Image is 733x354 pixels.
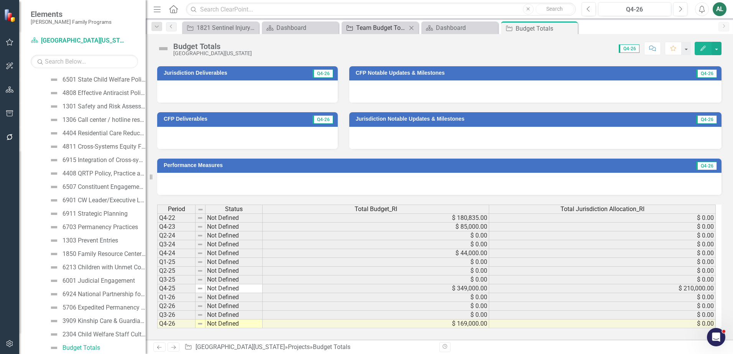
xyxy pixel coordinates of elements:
[49,209,59,218] img: Not Defined
[49,169,59,178] img: Not Defined
[48,328,146,341] a: 2304 Child Welfare Staff Cultural Humility
[196,343,285,351] a: [GEOGRAPHIC_DATA][US_STATE]
[489,320,716,328] td: $ 0.00
[205,267,263,275] td: Not Defined
[62,277,135,284] div: 6001 Judicial Engagement
[157,223,196,231] td: Q4-23
[489,213,716,223] td: $ 0.00
[48,74,146,86] a: 6501 State Child Welfare Policy Reforms
[197,206,204,213] img: 8DAGhfEEPCf229AAAAAElFTkSuQmCC
[62,157,146,164] div: 6915 Integration of Cross-system Supports
[356,23,407,33] div: Team Budget Totals
[49,236,59,245] img: Not Defined
[49,223,59,232] img: Not Defined
[184,23,257,33] a: 1821 Sentinel Injury Partnerships
[49,196,59,205] img: Not Defined
[49,290,59,299] img: Not Defined
[707,328,725,346] iframe: Intercom live chat
[263,284,489,293] td: $ 349,000.00
[197,268,203,274] img: 8DAGhfEEPCf229AAAAAElFTkSuQmCC
[489,311,716,320] td: $ 0.00
[62,76,146,83] div: 6501 State Child Welfare Policy Reforms
[62,184,146,190] div: 6507 Constituent Engagement and Advocacy
[164,162,570,168] h3: Performance Measures
[263,240,489,249] td: $ 0.00
[489,258,716,267] td: $ 0.00
[197,285,203,292] img: 8DAGhfEEPCf229AAAAAElFTkSuQmCC
[197,303,203,309] img: 8DAGhfEEPCf229AAAAAElFTkSuQmCC
[197,215,203,221] img: 8DAGhfEEPCf229AAAAAElFTkSuQmCC
[197,233,203,239] img: 8DAGhfEEPCf229AAAAAElFTkSuQmCC
[423,23,496,33] a: Dashboard
[49,343,59,352] img: Not Defined
[205,284,263,293] td: Not Defined
[31,19,112,25] small: [PERSON_NAME] Family Programs
[48,87,146,99] a: 4808 Effective Antiracist Policies
[263,249,489,258] td: $ 44,000.00
[312,69,333,78] span: Q4-26
[157,275,196,284] td: Q3-25
[157,240,196,249] td: Q3-24
[205,320,263,328] td: Not Defined
[62,318,146,324] div: 3909 Kinship Care & Guardianship Support
[197,224,203,230] img: 8DAGhfEEPCf229AAAAAElFTkSuQmCC
[49,75,59,84] img: Not Defined
[436,23,496,33] div: Dashboard
[205,311,263,320] td: Not Defined
[48,114,146,126] a: 1306 Call center / hotline response
[157,213,196,223] td: Q4-22
[516,24,576,33] div: Budget Totals
[49,88,59,98] img: Not Defined
[263,320,489,328] td: $ 169,000.00
[263,223,489,231] td: $ 85,000.00
[157,284,196,293] td: Q4-25
[49,129,59,138] img: Not Defined
[157,302,196,311] td: Q2-26
[197,321,203,327] img: 8DAGhfEEPCf229AAAAAElFTkSuQmCC
[157,43,169,55] img: Not Defined
[62,103,146,110] div: 1301 Safety and Risk Assessment Practices
[173,51,252,56] div: [GEOGRAPHIC_DATA][US_STATE]
[546,6,563,12] span: Search
[489,231,716,240] td: $ 0.00
[489,284,716,293] td: $ 210,000.00
[62,251,146,257] div: 1850 Family Resource Centers and Community Schools
[49,182,59,192] img: Not Defined
[205,240,263,249] td: Not Defined
[157,267,196,275] td: Q2-25
[48,342,100,354] a: Budget Totals
[560,206,644,213] span: Total Jurisdiction Allocation_RI
[48,181,146,193] a: 6507 Constituent Engagement and Advocacy
[62,331,146,338] div: 2304 Child Welfare Staff Cultural Humility
[48,221,138,233] a: 6703 Permanency Practices
[49,142,59,151] img: Not Defined
[48,154,146,166] a: 6915 Integration of Cross-system Supports
[264,23,337,33] a: Dashboard
[49,115,59,125] img: Not Defined
[197,23,257,33] div: 1821 Sentinel Injury Partnerships
[263,293,489,302] td: $ 0.00
[713,2,726,16] button: AL
[48,275,135,287] a: 6001 Judicial Engagement
[696,69,717,78] span: Q4-26
[205,302,263,311] td: Not Defined
[205,231,263,240] td: Not Defined
[62,197,146,204] div: 6901 CW Leader/Executive Leadership Team Coaching
[489,267,716,275] td: $ 0.00
[313,343,350,351] div: Budget Totals
[48,141,146,153] a: 4811 Cross-Systems Equity Framework
[62,170,146,177] div: 4408 QRTP Policy, Practice and/or Implementation
[164,70,291,76] h3: Jurisdiction Deliverables
[489,275,716,284] td: $ 0.00
[3,8,18,23] img: ClearPoint Strategy
[49,102,59,111] img: Not Defined
[62,344,100,351] div: Budget Totals
[157,231,196,240] td: Q2-24
[263,258,489,267] td: $ 0.00
[49,263,59,272] img: Not Defined
[62,304,146,311] div: 5706 Expedited Permanency Case Reviews
[276,23,337,33] div: Dashboard
[48,194,146,206] a: 6901 CW Leader/Executive Leadership Team Coaching
[186,3,576,16] input: Search ClearPoint...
